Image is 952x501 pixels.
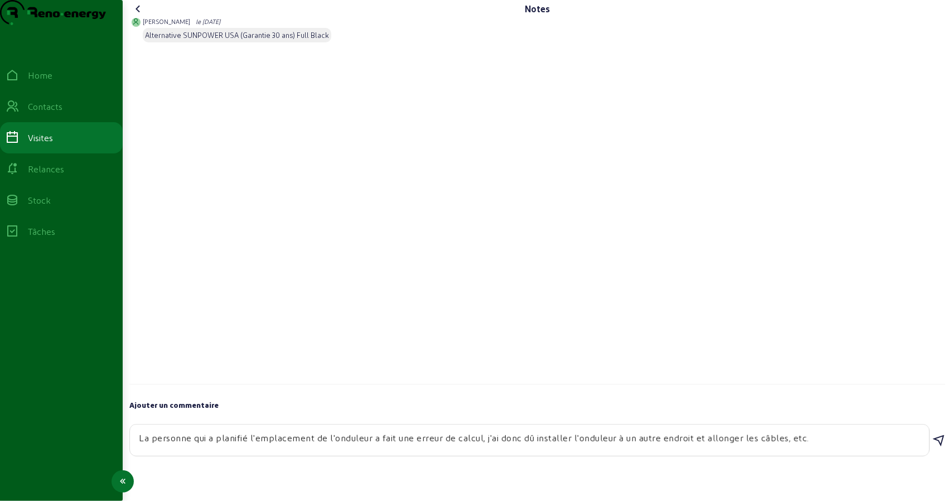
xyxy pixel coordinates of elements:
div: Notes [525,2,550,16]
div: Alternative SUNPOWER USA (Garantie 30 ans) Full Black [145,30,329,40]
div: Tâches [28,225,55,238]
div: Relances [28,162,64,176]
span: [PERSON_NAME] [143,18,190,26]
div: Contacts [28,100,62,113]
div: Home [28,69,52,82]
span: le [DATE] [196,18,220,26]
h5: Ajouter un commentaire [129,398,945,412]
div: Visites [28,131,53,144]
div: Stock [28,194,51,207]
